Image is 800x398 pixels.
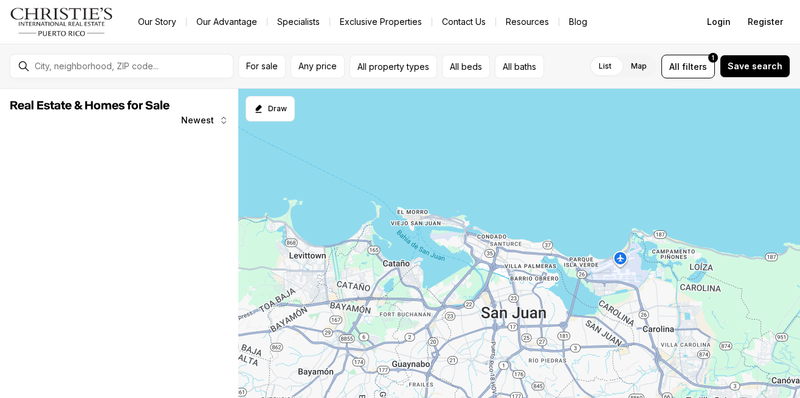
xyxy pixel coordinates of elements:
[707,17,731,27] span: Login
[728,61,782,71] span: Save search
[267,13,329,30] a: Specialists
[128,13,186,30] a: Our Story
[10,100,170,112] span: Real Estate & Homes for Sale
[621,55,657,77] label: Map
[350,55,437,78] button: All property types
[496,13,559,30] a: Resources
[442,55,490,78] button: All beds
[748,17,783,27] span: Register
[330,13,432,30] a: Exclusive Properties
[559,13,597,30] a: Blog
[589,55,621,77] label: List
[720,55,790,78] button: Save search
[740,10,790,34] button: Register
[495,55,544,78] button: All baths
[187,13,267,30] a: Our Advantage
[10,7,114,36] img: logo
[700,10,738,34] button: Login
[246,96,295,122] button: Start drawing
[712,53,714,63] span: 1
[291,55,345,78] button: Any price
[682,60,707,73] span: filters
[432,13,495,30] button: Contact Us
[174,108,236,132] button: Newest
[669,60,680,73] span: All
[181,115,214,125] span: Newest
[246,61,278,71] span: For sale
[298,61,337,71] span: Any price
[661,55,715,78] button: Allfilters1
[238,55,286,78] button: For sale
